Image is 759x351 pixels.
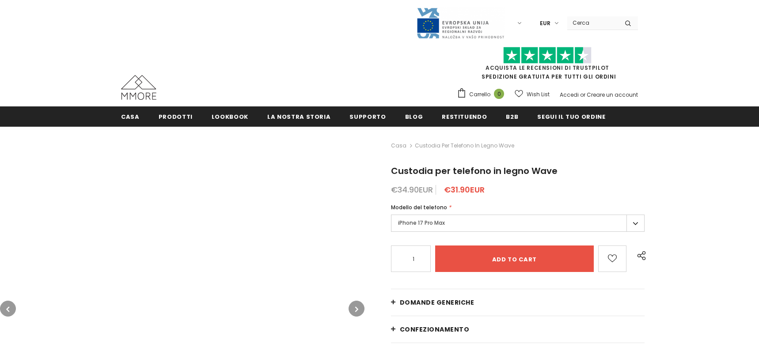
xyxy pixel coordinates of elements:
[415,140,514,151] span: Custodia per telefono in legno Wave
[159,106,193,126] a: Prodotti
[391,184,433,195] span: €34.90EUR
[540,19,550,28] span: EUR
[444,184,485,195] span: €31.90EUR
[121,75,156,100] img: Casi MMORE
[442,113,487,121] span: Restituendo
[587,91,638,98] a: Creare un account
[391,204,447,211] span: Modello del telefono
[515,87,550,102] a: Wish List
[405,106,423,126] a: Blog
[416,7,505,39] img: Javni Razpis
[537,113,605,121] span: Segui il tuo ordine
[486,64,609,72] a: Acquista le recensioni di TrustPilot
[121,113,140,121] span: Casa
[349,113,386,121] span: supporto
[391,165,558,177] span: Custodia per telefono in legno Wave
[506,106,518,126] a: B2B
[391,140,406,151] a: Casa
[391,215,645,232] label: iPhone 17 Pro Max
[391,289,645,316] a: Domande generiche
[212,113,248,121] span: Lookbook
[121,106,140,126] a: Casa
[442,106,487,126] a: Restituendo
[494,89,504,99] span: 0
[527,90,550,99] span: Wish List
[435,245,594,272] input: Add to cart
[212,106,248,126] a: Lookbook
[560,91,579,98] a: Accedi
[469,90,490,99] span: Carrello
[391,316,645,343] a: CONFEZIONAMENTO
[457,51,638,80] span: SPEDIZIONE GRATUITA PER TUTTI GLI ORDINI
[400,325,470,334] span: CONFEZIONAMENTO
[537,106,605,126] a: Segui il tuo ordine
[567,16,618,29] input: Search Site
[349,106,386,126] a: supporto
[400,298,474,307] span: Domande generiche
[506,113,518,121] span: B2B
[267,106,330,126] a: La nostra storia
[416,19,505,26] a: Javni Razpis
[503,47,592,64] img: Fidati di Pilot Stars
[457,88,509,101] a: Carrello 0
[159,113,193,121] span: Prodotti
[267,113,330,121] span: La nostra storia
[405,113,423,121] span: Blog
[580,91,585,98] span: or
